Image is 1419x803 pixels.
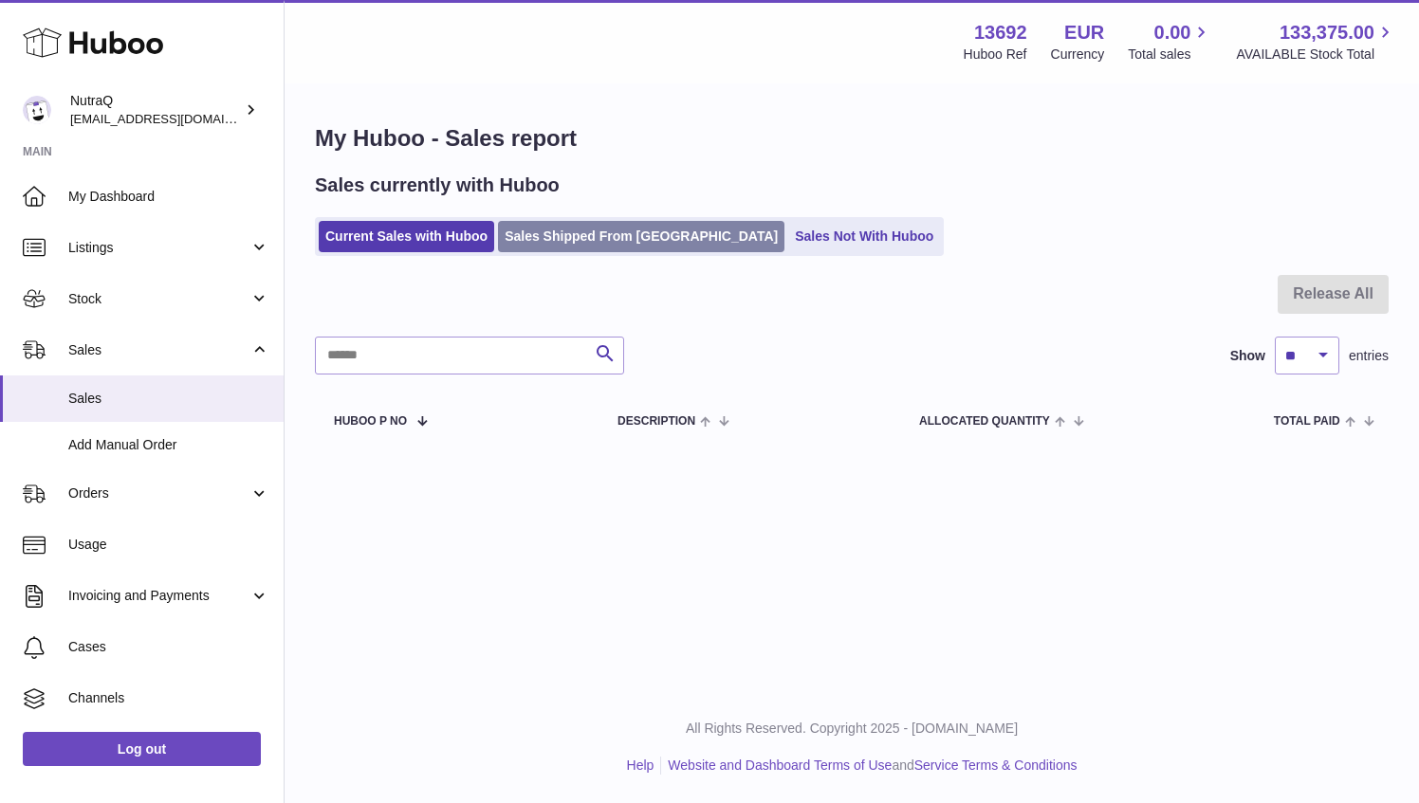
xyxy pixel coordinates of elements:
[1128,20,1212,64] a: 0.00 Total sales
[668,757,892,773] a: Website and Dashboard Terms of Use
[68,390,269,408] span: Sales
[334,415,407,428] span: Huboo P no
[68,484,249,502] span: Orders
[788,221,940,252] a: Sales Not With Huboo
[315,173,560,198] h2: Sales currently with Huboo
[68,689,269,707] span: Channels
[919,415,1050,428] span: ALLOCATED Quantity
[70,92,241,128] div: NutraQ
[68,239,249,257] span: Listings
[914,757,1078,773] a: Service Terms & Conditions
[315,123,1389,154] h1: My Huboo - Sales report
[68,290,249,308] span: Stock
[1230,347,1265,365] label: Show
[70,111,279,126] span: [EMAIL_ADDRESS][DOMAIN_NAME]
[661,757,1077,775] li: and
[974,20,1027,46] strong: 13692
[627,757,654,773] a: Help
[68,341,249,359] span: Sales
[23,96,51,124] img: log@nutraq.com
[1236,46,1396,64] span: AVAILABLE Stock Total
[68,587,249,605] span: Invoicing and Payments
[1064,20,1104,46] strong: EUR
[1274,415,1340,428] span: Total paid
[68,188,269,206] span: My Dashboard
[1349,347,1389,365] span: entries
[498,221,784,252] a: Sales Shipped From [GEOGRAPHIC_DATA]
[300,720,1404,738] p: All Rights Reserved. Copyright 2025 - [DOMAIN_NAME]
[23,732,261,766] a: Log out
[1280,20,1374,46] span: 133,375.00
[1154,20,1191,46] span: 0.00
[617,415,695,428] span: Description
[1051,46,1105,64] div: Currency
[964,46,1027,64] div: Huboo Ref
[319,221,494,252] a: Current Sales with Huboo
[68,436,269,454] span: Add Manual Order
[68,536,269,554] span: Usage
[68,638,269,656] span: Cases
[1128,46,1212,64] span: Total sales
[1236,20,1396,64] a: 133,375.00 AVAILABLE Stock Total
